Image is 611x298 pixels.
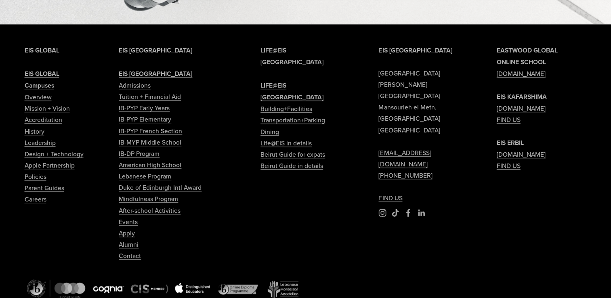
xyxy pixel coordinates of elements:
[260,160,323,171] a: Beirut Guide in details
[25,193,46,205] a: Careers
[119,239,139,250] a: Alumni
[497,68,546,79] a: [DOMAIN_NAME]
[119,91,181,102] a: Tuition + Financial Aid
[119,68,192,80] a: EIS [GEOGRAPHIC_DATA]
[119,46,192,55] strong: EIS [GEOGRAPHIC_DATA]
[378,170,432,181] a: [PHONE_NUMBER]
[119,193,178,204] a: Mindfulness Program
[404,209,412,217] a: Facebook
[119,69,192,78] strong: EIS [GEOGRAPHIC_DATA]
[25,182,64,193] a: Parent Guides
[119,102,170,113] a: IB-PYP Early Years
[119,159,181,170] a: American High School
[119,136,181,148] a: IB-MYP Middle School
[25,46,59,55] strong: EIS GLOBAL
[25,114,62,125] a: Accreditation
[25,126,44,137] a: History
[378,147,468,170] a: [EMAIL_ADDRESS][DOMAIN_NAME]
[119,170,171,182] a: Lebanese Program
[378,209,386,217] a: Instagram
[25,103,70,114] a: Mission + Vision
[260,126,279,137] a: Dining
[25,68,59,80] a: EIS GLOBAL
[497,92,547,101] strong: EIS KAFARSHIMA
[497,114,521,125] a: FIND US
[25,148,84,159] a: Design + Technology
[119,80,151,91] a: Admissions
[25,171,46,182] a: Policies
[119,205,181,216] a: After-school Activities
[378,192,402,204] a: FIND US
[119,125,182,136] a: IB-PYP French Section
[119,182,202,193] a: Duke of Edinburgh Intl Award
[119,216,138,227] a: Events
[260,103,312,114] a: Building+Facilities
[25,137,56,148] a: Leadership
[260,149,325,160] a: Beirut Guide for expats
[417,209,425,217] a: LinkedIn
[25,91,52,103] a: Overview
[119,250,141,261] a: Contact
[260,46,323,67] strong: LIFE@EIS [GEOGRAPHIC_DATA]
[25,80,54,91] a: Campuses
[391,209,399,217] a: TikTok
[497,160,521,171] a: FIND US
[260,114,325,126] a: Transportation+Parking
[497,103,546,114] a: [DOMAIN_NAME]
[497,138,524,147] strong: EIS ERBIL
[25,69,59,78] strong: EIS GLOBAL
[119,227,135,239] a: Apply
[497,149,546,160] a: [DOMAIN_NAME]
[378,44,468,204] p: [GEOGRAPHIC_DATA] [PERSON_NAME][GEOGRAPHIC_DATA] Mansourieh el Metn, [GEOGRAPHIC_DATA] [GEOGRAPHI...
[260,81,323,102] strong: LIFE@EIS [GEOGRAPHIC_DATA]
[25,81,54,90] strong: Campuses
[497,46,558,67] strong: EASTWOOD GLOBAL ONLINE SCHOOL
[119,113,171,125] a: IB-PYP Elementary
[25,159,75,171] a: Apple Partnership
[260,80,351,103] a: LIFE@EIS [GEOGRAPHIC_DATA]
[260,137,312,149] a: Life@EIS in details
[119,148,160,159] a: IB-DP Program
[378,46,452,55] strong: EIS [GEOGRAPHIC_DATA]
